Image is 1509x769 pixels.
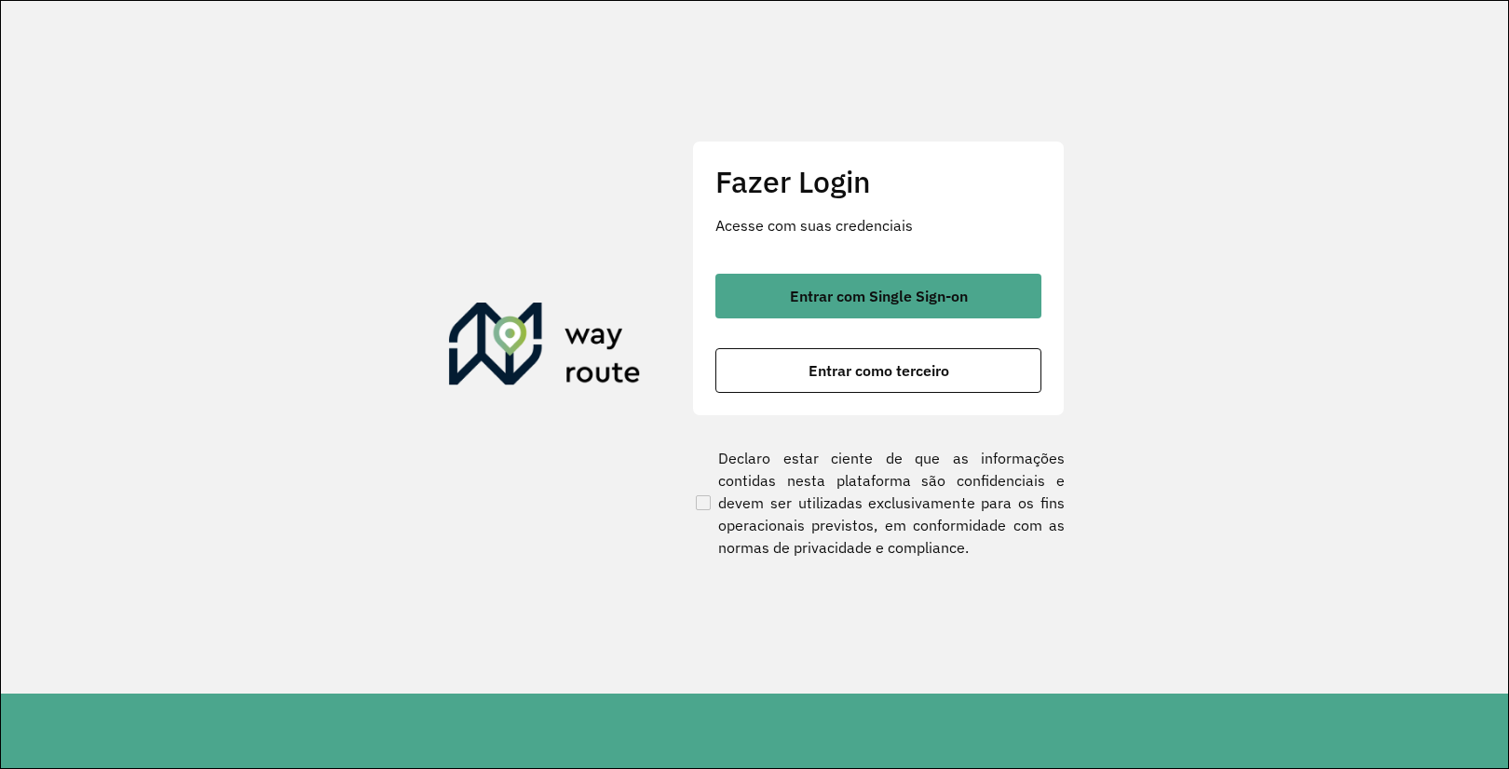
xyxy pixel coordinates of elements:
[692,447,1065,559] label: Declaro estar ciente de que as informações contidas nesta plataforma são confidenciais e devem se...
[809,363,949,378] span: Entrar como terceiro
[715,164,1041,199] h2: Fazer Login
[790,289,968,304] span: Entrar com Single Sign-on
[715,214,1041,236] p: Acesse com suas credenciais
[715,274,1041,318] button: button
[715,348,1041,393] button: button
[449,303,641,392] img: Roteirizador AmbevTech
